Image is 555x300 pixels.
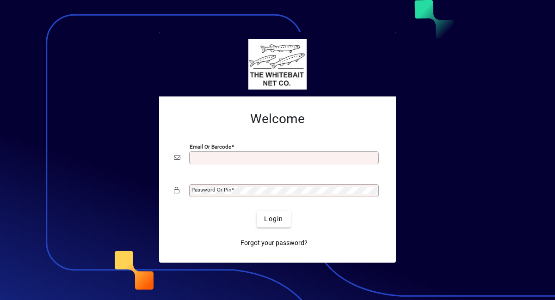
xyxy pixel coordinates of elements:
h2: Welcome [174,111,381,127]
a: Forgot your password? [237,235,311,252]
span: Forgot your password? [240,238,308,248]
span: Login [264,214,283,224]
mat-label: Password or Pin [191,186,231,193]
button: Login [257,211,290,228]
mat-label: Email or Barcode [190,143,231,150]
